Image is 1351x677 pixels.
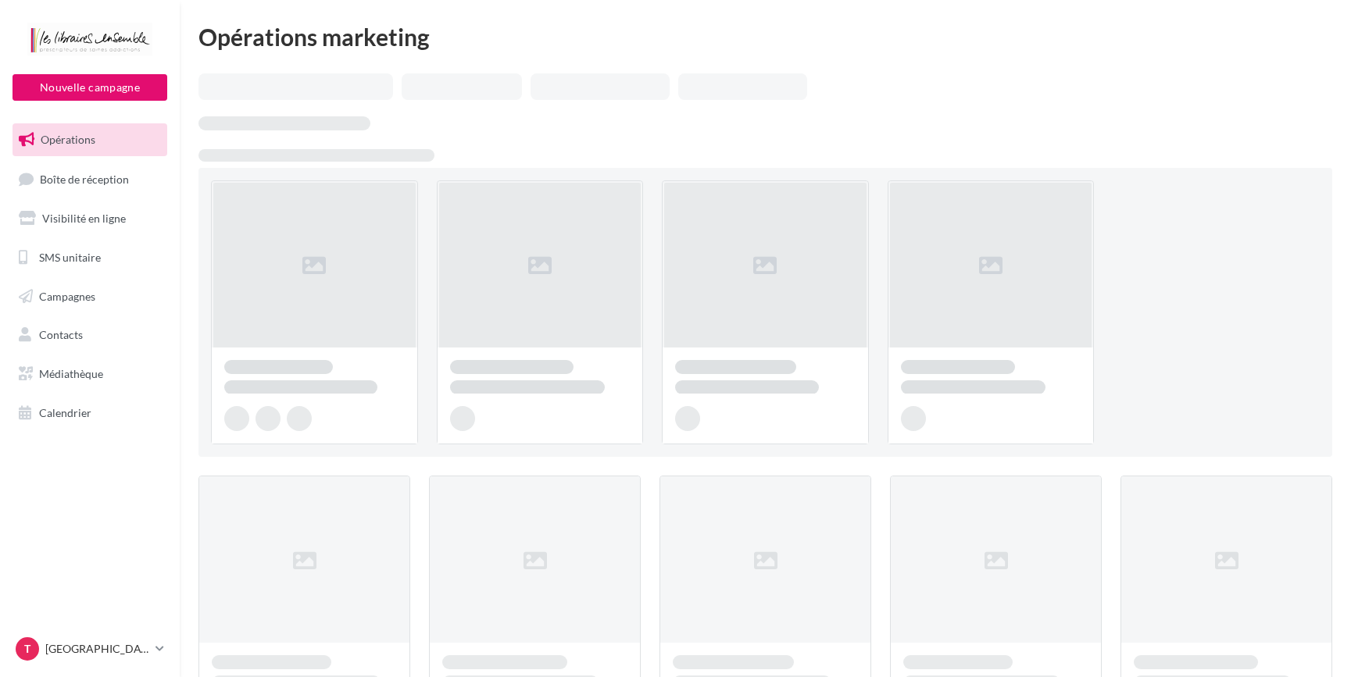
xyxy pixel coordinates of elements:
span: Médiathèque [39,367,103,380]
span: Opérations [41,133,95,146]
p: [GEOGRAPHIC_DATA] [45,641,149,657]
span: Visibilité en ligne [42,212,126,225]
a: Médiathèque [9,358,170,390]
a: T [GEOGRAPHIC_DATA] [13,634,167,664]
span: Boîte de réception [40,172,129,185]
span: Calendrier [39,406,91,419]
a: Boîte de réception [9,162,170,196]
a: SMS unitaire [9,241,170,274]
a: Campagnes [9,280,170,313]
span: Campagnes [39,289,95,302]
a: Contacts [9,319,170,351]
a: Calendrier [9,397,170,429]
div: Opérations marketing [198,25,1332,48]
a: Opérations [9,123,170,156]
button: Nouvelle campagne [13,74,167,101]
a: Visibilité en ligne [9,202,170,235]
span: T [24,641,30,657]
span: SMS unitaire [39,251,101,264]
span: Contacts [39,328,83,341]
